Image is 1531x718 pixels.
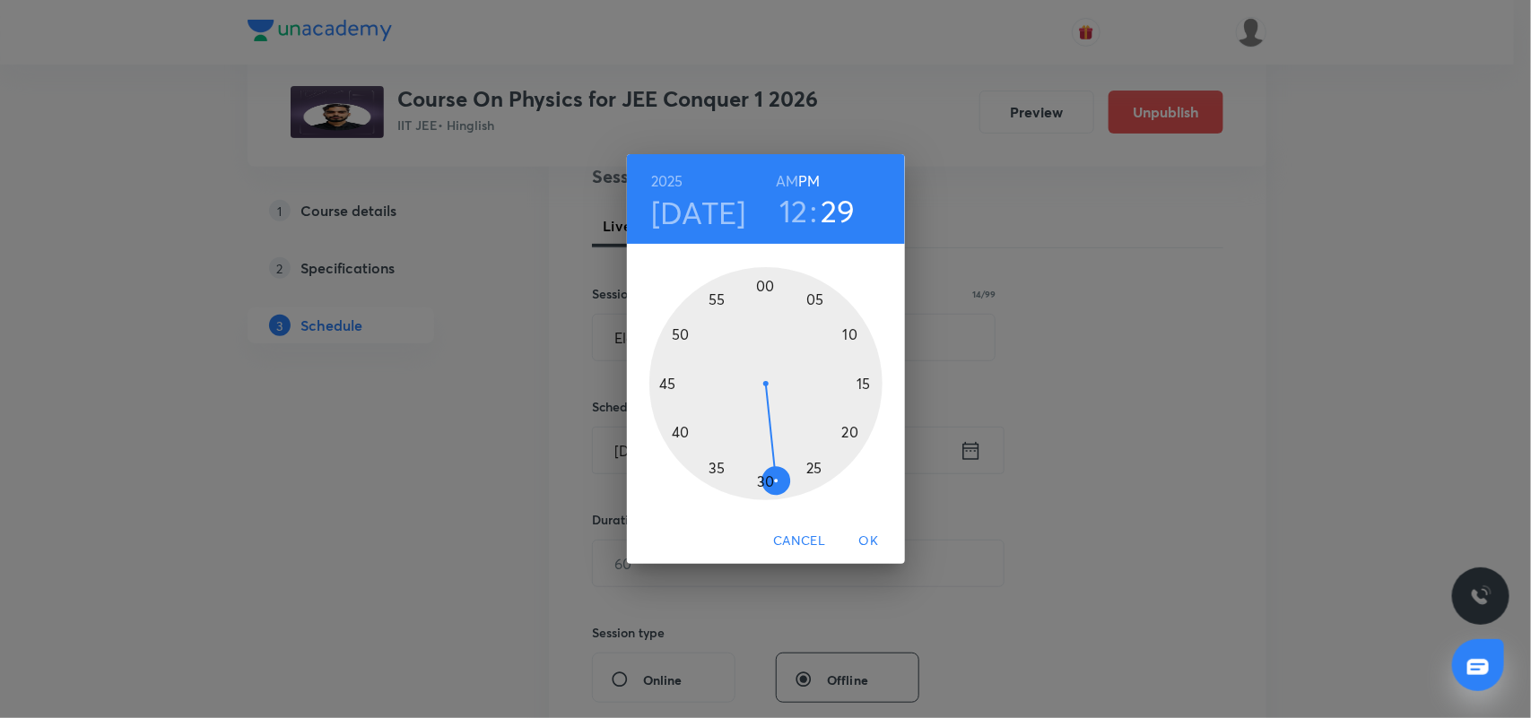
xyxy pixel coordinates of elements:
button: OK [840,524,898,558]
span: OK [848,530,891,552]
span: Cancel [773,530,825,552]
button: AM [776,169,798,194]
h3: : [810,192,817,229]
button: 2025 [651,169,683,194]
button: [DATE] [651,194,746,231]
button: 29 [821,192,856,229]
button: PM [798,169,820,194]
button: Cancel [766,524,832,558]
button: 12 [779,192,808,229]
